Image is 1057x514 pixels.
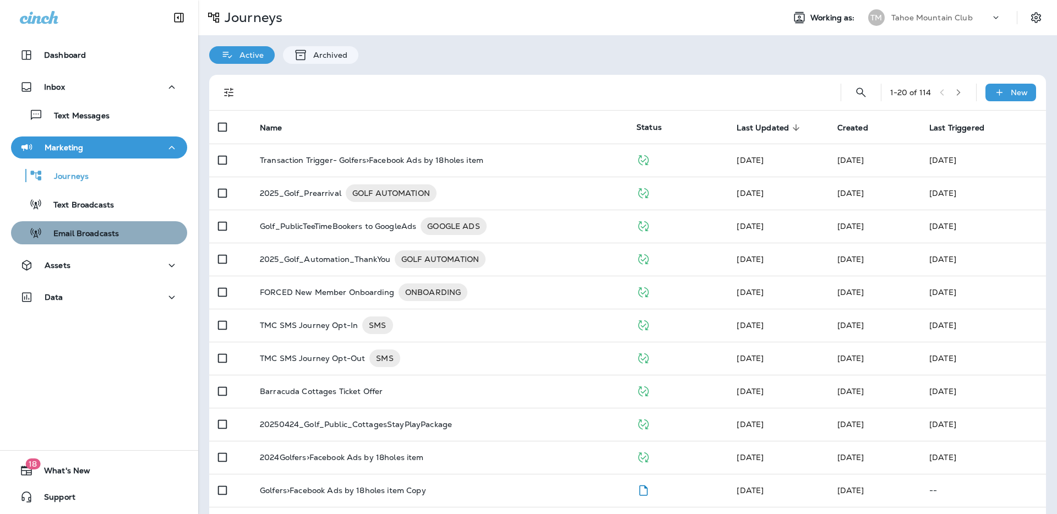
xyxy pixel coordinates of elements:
[837,155,864,165] span: Colin Lygren
[421,217,486,235] div: GOOGLE ADS
[421,221,486,232] span: GOOGLE ADS
[891,13,973,22] p: Tahoe Mountain Club
[362,320,393,331] span: SMS
[837,419,864,429] span: Colin Lygren
[260,184,341,202] p: 2025_Golf_Prearrival
[260,283,394,301] p: FORCED New Member Onboarding
[42,229,119,239] p: Email Broadcasts
[920,177,1046,210] td: [DATE]
[837,485,864,495] span: Colin Lygren
[399,283,467,301] div: ONBOARDING
[837,320,864,330] span: Unknown
[218,81,240,103] button: Filters
[45,143,83,152] p: Marketing
[395,250,486,268] div: GOLF AUTOMATION
[636,484,650,494] span: Draft
[920,441,1046,474] td: [DATE]
[260,349,365,367] p: TMC SMS Journey Opt-Out
[868,9,885,26] div: TM
[890,88,931,97] div: 1 - 20 of 114
[837,452,864,462] span: Colin Lygren
[220,9,282,26] p: Journeys
[346,188,437,199] span: GOLF AUTOMATION
[920,309,1046,342] td: [DATE]
[737,188,764,198] span: Colin Lygren
[920,375,1046,408] td: [DATE]
[837,123,882,133] span: Created
[260,123,282,133] span: Name
[260,250,390,268] p: 2025_Golf_Automation_ThankYou
[260,387,383,396] p: Barracuda Cottages Ticket Offer
[11,254,187,276] button: Assets
[636,451,650,461] span: Published
[636,220,650,230] span: Published
[260,217,416,235] p: Golf_PublicTeeTimeBookers to GoogleAds
[33,466,90,479] span: What's New
[11,193,187,216] button: Text Broadcasts
[929,123,984,133] span: Last Triggered
[837,287,864,297] span: Mary Kline
[636,352,650,362] span: Published
[737,123,789,133] span: Last Updated
[1011,88,1028,97] p: New
[43,111,110,122] p: Text Messages
[11,76,187,98] button: Inbox
[260,420,452,429] p: 20250424_Golf_Public_CottagesStayPlayPackage
[11,103,187,127] button: Text Messages
[11,164,187,187] button: Journeys
[737,155,764,165] span: Colin Lygren
[44,83,65,91] p: Inbox
[737,353,764,363] span: Unknown
[33,493,75,506] span: Support
[164,7,194,29] button: Collapse Sidebar
[369,353,400,364] span: SMS
[737,485,764,495] span: Colin Lygren
[260,156,483,165] p: Transaction Trigger- Golfers>Facebook Ads by 18holes item
[920,210,1046,243] td: [DATE]
[636,286,650,296] span: Published
[346,184,437,202] div: GOLF AUTOMATION
[850,81,872,103] button: Search Journeys
[260,453,424,462] p: 2024Golfers>Facebook Ads by 18holes item
[837,188,864,198] span: Colin Lygren
[260,123,297,133] span: Name
[1026,8,1046,28] button: Settings
[929,123,999,133] span: Last Triggered
[636,319,650,329] span: Published
[920,144,1046,177] td: [DATE]
[636,385,650,395] span: Published
[636,122,662,132] span: Status
[44,51,86,59] p: Dashboard
[920,342,1046,375] td: [DATE]
[920,243,1046,276] td: [DATE]
[369,349,400,367] div: SMS
[45,261,70,270] p: Assets
[11,44,187,66] button: Dashboard
[260,316,358,334] p: TMC SMS Journey Opt-In
[737,419,764,429] span: Colin Lygren
[43,172,89,182] p: Journeys
[636,154,650,164] span: Published
[399,287,467,298] span: ONBOARDING
[837,353,864,363] span: Unknown
[42,200,114,211] p: Text Broadcasts
[636,418,650,428] span: Published
[837,254,864,264] span: Colin Lygren
[737,221,764,231] span: Unknown
[25,458,40,469] span: 18
[636,187,650,197] span: Published
[810,13,857,23] span: Working as:
[45,293,63,302] p: Data
[362,316,393,334] div: SMS
[737,452,764,462] span: Colin Lygren
[11,486,187,508] button: Support
[737,386,764,396] span: Colin Lygren
[837,221,864,231] span: Unknown
[920,276,1046,309] td: [DATE]
[11,460,187,482] button: 18What's New
[636,253,650,263] span: Published
[737,320,764,330] span: Unknown
[737,254,764,264] span: Colin Lygren
[11,286,187,308] button: Data
[920,408,1046,441] td: [DATE]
